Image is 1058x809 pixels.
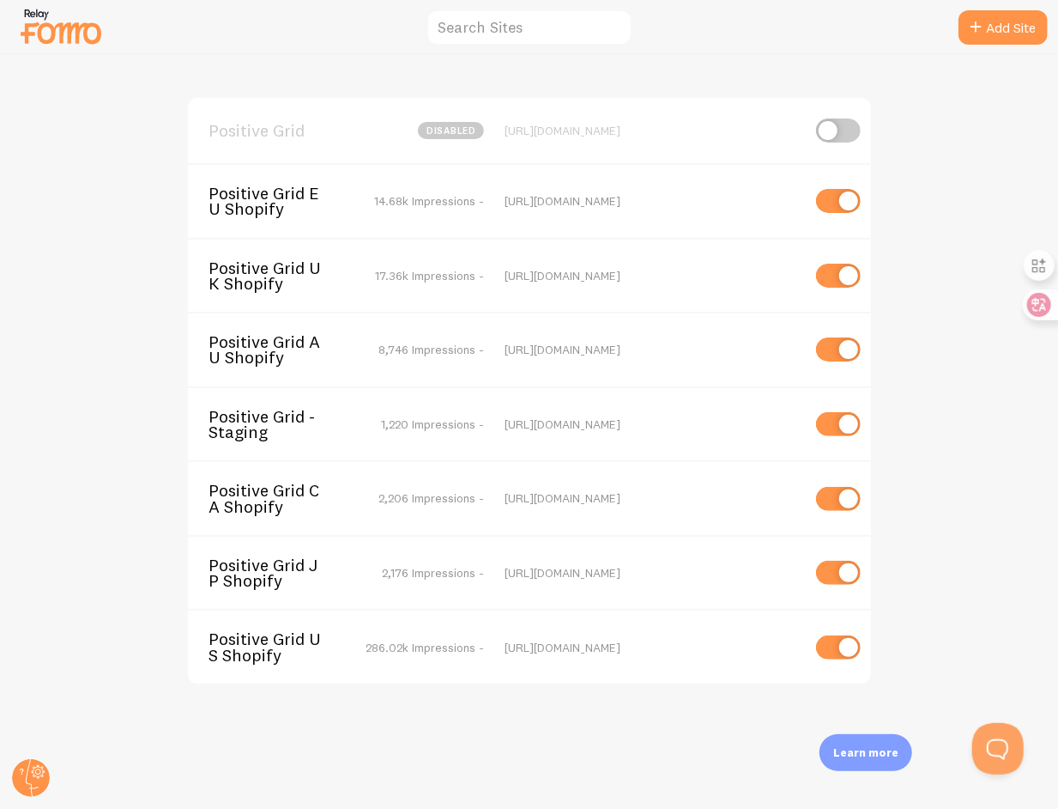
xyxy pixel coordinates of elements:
[381,417,484,432] span: 1,220 Impressions -
[505,268,801,283] div: [URL][DOMAIN_NAME]
[505,342,801,357] div: [URL][DOMAIN_NAME]
[819,734,912,771] div: Learn more
[209,631,347,663] span: Positive Grid US Shopify
[505,640,801,655] div: [URL][DOMAIN_NAME]
[209,409,347,441] span: Positive Grid - Staging
[209,557,347,589] span: Positive Grid JP Shopify
[382,565,484,581] span: 2,176 Impressions -
[505,565,801,581] div: [URL][DOMAIN_NAME]
[378,490,484,506] span: 2,206 Impressions -
[209,334,347,366] span: Positive Grid AU Shopify
[18,4,104,48] img: fomo-relay-logo-orange.svg
[209,483,347,514] span: Positive Grid CA Shopify
[374,193,484,209] span: 14.68k Impressions -
[366,640,484,655] span: 286.02k Impressions -
[375,268,484,283] span: 17.36k Impressions -
[378,342,484,357] span: 8,746 Impressions -
[505,193,801,209] div: [URL][DOMAIN_NAME]
[505,123,801,138] div: [URL][DOMAIN_NAME]
[209,186,347,217] span: Positive Grid EU Shopify
[972,723,1024,775] iframe: Help Scout Beacon - Open
[505,417,801,432] div: [URL][DOMAIN_NAME]
[505,490,801,506] div: [URL][DOMAIN_NAME]
[209,260,347,292] span: Positive Grid UK Shopify
[209,123,347,138] span: Positive Grid
[833,745,898,761] p: Learn more
[418,122,484,139] span: disabled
